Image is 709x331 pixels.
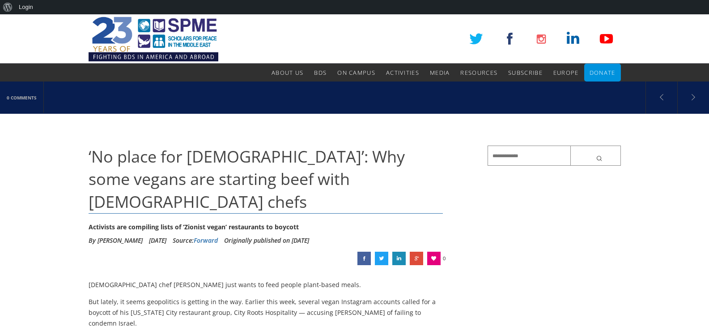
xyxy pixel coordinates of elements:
a: About Us [272,64,303,82]
a: On Campus [337,64,375,82]
a: Subscribe [508,64,543,82]
a: Activities [386,64,419,82]
span: About Us [272,69,303,77]
span: BDS [314,69,327,77]
a: Donate [590,64,616,82]
div: Activists are compiling lists of ‘Zionist vegan’ restaurants to boycott [89,220,443,234]
li: By [PERSON_NAME] [89,234,143,247]
a: ‘No place for Zionism’: Why some vegans are starting beef with Israeli chefs [392,252,406,265]
a: Europe [553,64,579,82]
a: BDS [314,64,327,82]
span: Resources [460,69,497,77]
span: Subscribe [508,69,543,77]
span: ‘No place for [DEMOGRAPHIC_DATA]’: Why some vegans are starting beef with [DEMOGRAPHIC_DATA] chefs [89,146,405,213]
span: Media [430,69,450,77]
img: SPME [89,14,218,64]
a: ‘No place for Zionism’: Why some vegans are starting beef with Israeli chefs [410,252,423,265]
span: On Campus [337,69,375,77]
a: Resources [460,64,497,82]
li: Originally published on [DATE] [224,234,309,247]
a: ‘No place for Zionism’: Why some vegans are starting beef with Israeli chefs [357,252,371,265]
a: Media [430,64,450,82]
span: 0 [443,252,446,265]
span: Donate [590,69,616,77]
a: Forward [194,236,218,245]
div: Source: [173,234,218,247]
span: Europe [553,69,579,77]
p: But lately, it seems geopolitics is getting in the way. Earlier this week, several vegan Instagra... [89,297,443,328]
a: ‘No place for Zionism’: Why some vegans are starting beef with Israeli chefs [375,252,388,265]
li: [DATE] [149,234,166,247]
p: [DEMOGRAPHIC_DATA] chef [PERSON_NAME] just wants to feed people plant-based meals. [89,279,443,290]
span: Activities [386,69,419,77]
